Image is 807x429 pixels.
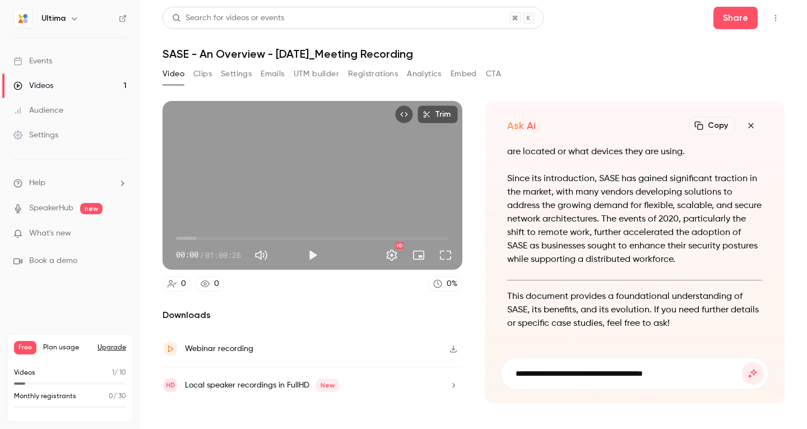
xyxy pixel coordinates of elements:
[112,368,126,378] p: / 10
[214,278,219,290] div: 0
[29,228,71,239] span: What's new
[181,278,186,290] div: 0
[348,65,398,83] button: Registrations
[451,65,477,83] button: Embed
[14,10,32,27] img: Ultima
[109,391,126,402] p: / 30
[302,244,324,266] button: Play
[29,255,77,267] span: Book a demo
[163,276,191,292] a: 0
[447,278,457,290] div: 0 %
[418,105,458,123] button: Trim
[261,65,284,83] button: Emails
[205,249,241,261] span: 01:00:26
[163,65,184,83] button: Video
[185,379,339,392] div: Local speaker recordings in FullHD
[486,65,501,83] button: CTA
[29,177,45,189] span: Help
[14,341,36,354] span: Free
[43,343,91,352] span: Plan usage
[200,249,204,261] span: /
[172,12,284,24] div: Search for videos or events
[13,80,53,91] div: Videos
[434,244,457,266] button: Full screen
[112,370,114,376] span: 1
[396,242,403,249] div: HD
[250,244,272,266] button: Mute
[14,368,35,378] p: Videos
[41,13,66,24] h6: Ultima
[13,130,58,141] div: Settings
[507,172,762,266] p: Since its introduction, SASE has gained significant traction in the market, with many vendors dev...
[294,65,339,83] button: UTM builder
[316,379,339,392] span: New
[689,117,735,135] button: Copy
[13,105,63,116] div: Audience
[428,276,462,292] a: 0%
[196,276,224,292] a: 0
[507,119,536,132] h2: Ask Ai
[395,105,413,123] button: Embed video
[176,249,198,261] span: 00:00
[713,7,758,29] button: Share
[221,65,252,83] button: Settings
[80,203,103,214] span: new
[407,244,430,266] button: Turn on miniplayer
[407,65,442,83] button: Analytics
[109,393,113,400] span: 0
[98,343,126,352] button: Upgrade
[185,342,253,356] div: Webinar recording
[14,391,76,402] p: Monthly registrants
[163,308,462,322] h2: Downloads
[507,290,762,330] p: This document provides a foundational understanding of SASE, its benefits, and its evolution. If ...
[381,244,403,266] button: Settings
[193,65,212,83] button: Clips
[767,9,785,27] button: Top Bar Actions
[176,249,241,261] div: 00:00
[29,202,73,214] a: SpeakerHub
[13,56,52,67] div: Events
[163,47,785,61] h1: SASE - An Overview - [DATE]_Meeting Recording
[13,177,127,189] li: help-dropdown-opener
